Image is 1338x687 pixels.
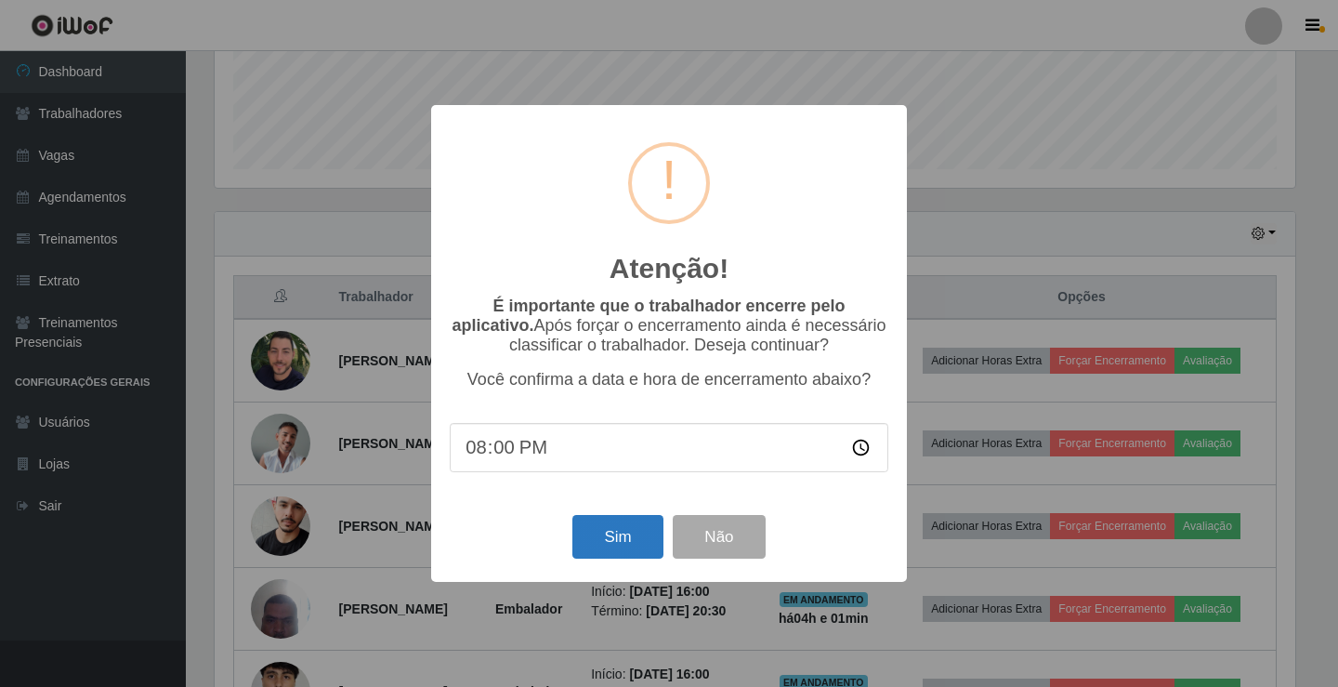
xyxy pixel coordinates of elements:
h2: Atenção! [610,252,728,285]
p: Após forçar o encerramento ainda é necessário classificar o trabalhador. Deseja continuar? [450,297,888,355]
p: Você confirma a data e hora de encerramento abaixo? [450,370,888,390]
b: É importante que o trabalhador encerre pelo aplicativo. [452,297,845,335]
button: Sim [572,515,662,559]
button: Não [673,515,765,559]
